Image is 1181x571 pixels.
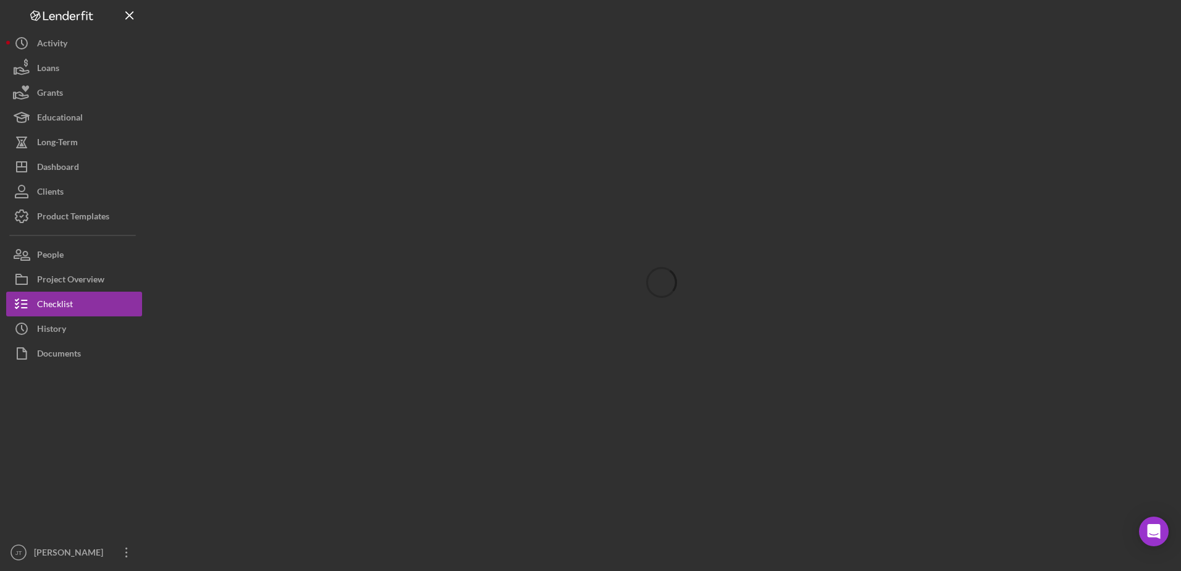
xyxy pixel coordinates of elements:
div: Open Intercom Messenger [1139,517,1169,546]
div: Long-Term [37,130,78,158]
div: Project Overview [37,267,104,295]
button: Project Overview [6,267,142,292]
button: History [6,316,142,341]
text: JT [15,549,22,556]
button: JT[PERSON_NAME] [6,540,142,565]
div: People [37,242,64,270]
div: [PERSON_NAME] [31,540,111,568]
div: Documents [37,341,81,369]
button: People [6,242,142,267]
button: Activity [6,31,142,56]
div: Grants [37,80,63,108]
button: Long-Term [6,130,142,154]
div: Checklist [37,292,73,319]
div: Activity [37,31,67,59]
div: Dashboard [37,154,79,182]
button: Educational [6,105,142,130]
button: Dashboard [6,154,142,179]
button: Checklist [6,292,142,316]
button: Product Templates [6,204,142,229]
button: Clients [6,179,142,204]
div: History [37,316,66,344]
button: Documents [6,341,142,366]
button: Grants [6,80,142,105]
div: Product Templates [37,204,109,232]
button: Loans [6,56,142,80]
div: Loans [37,56,59,83]
div: Clients [37,179,64,207]
div: Educational [37,105,83,133]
